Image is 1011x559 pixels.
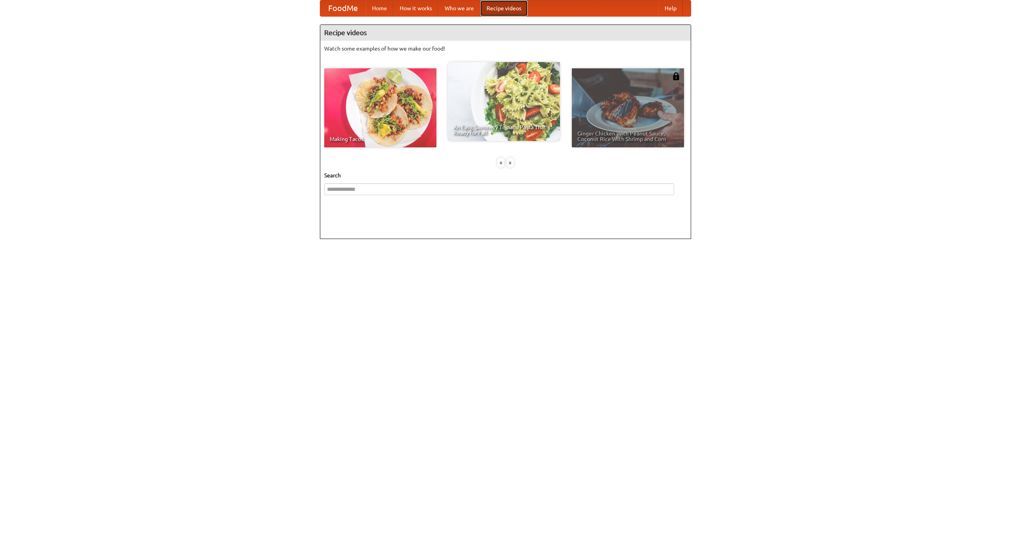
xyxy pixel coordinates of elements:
span: An Easy, Summery Tomato Pasta That's Ready for Fall [453,124,554,136]
p: Watch some examples of how we make our food! [324,45,687,53]
img: 483408.png [672,72,680,80]
a: An Easy, Summery Tomato Pasta That's Ready for Fall [448,62,560,141]
span: Making Tacos [330,136,431,142]
h5: Search [324,171,687,179]
a: Making Tacos [324,68,436,147]
a: Home [366,0,393,16]
div: » [507,158,514,168]
a: How it works [393,0,438,16]
a: Help [658,0,683,16]
div: « [497,158,504,168]
a: FoodMe [320,0,366,16]
h4: Recipe videos [320,25,691,41]
a: Recipe videos [480,0,528,16]
a: Who we are [438,0,480,16]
